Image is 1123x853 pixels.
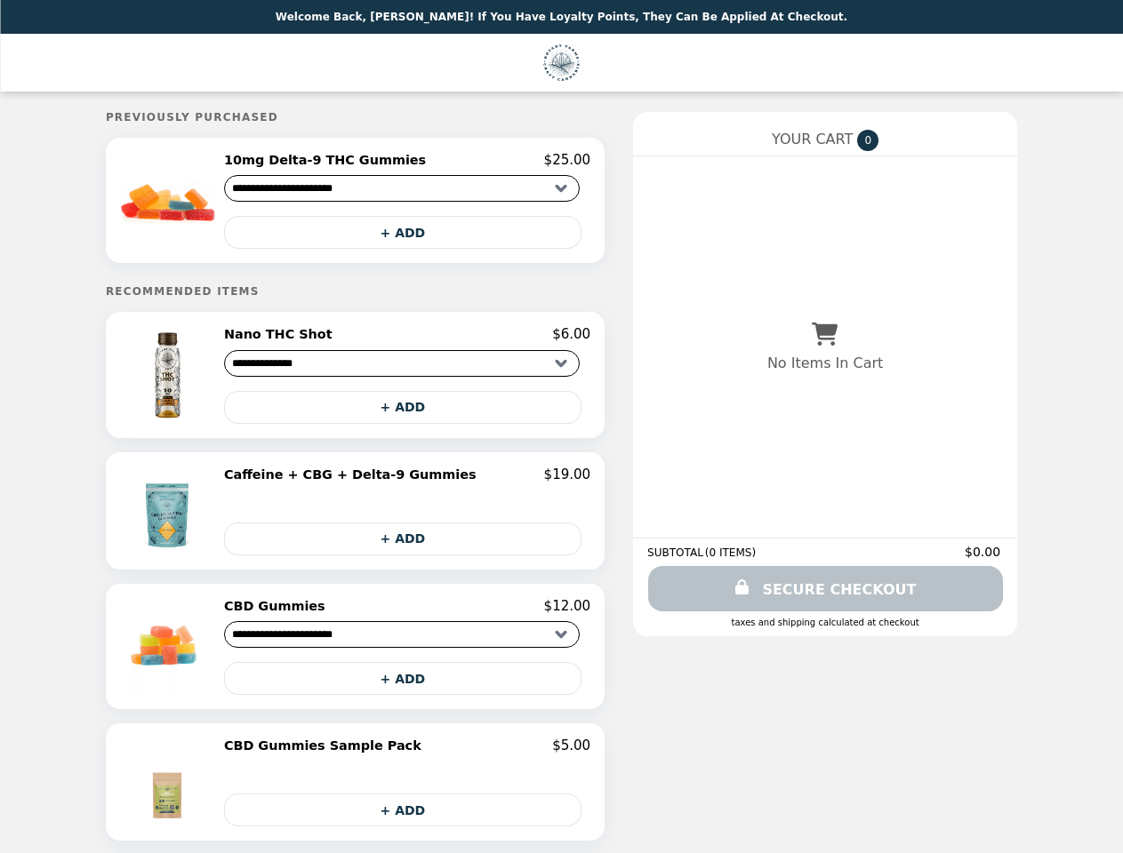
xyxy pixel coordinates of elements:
[224,216,582,249] button: + ADD
[276,11,847,23] p: Welcome Back, [PERSON_NAME]! If you have Loyalty Points, they can be applied at checkout.
[857,130,878,151] span: 0
[224,350,580,377] select: Select a product variant
[544,466,591,482] p: $19.00
[119,152,221,249] img: 10mg Delta-9 THC Gummies
[106,285,605,298] h5: Recommended Items
[767,355,883,371] p: No Items In Cart
[224,737,429,753] h2: CBD Gummies Sample Pack
[123,737,216,826] img: CBD Gummies Sample Pack
[544,152,591,168] p: $25.00
[647,546,705,559] span: SUBTOTAL
[224,793,582,826] button: + ADD
[224,326,340,342] h2: Nano THC Shot
[123,466,216,555] img: Caffeine + CBG + Delta-9 Gummies
[705,546,756,559] span: ( 0 ITEMS )
[224,598,333,614] h2: CBD Gummies
[224,522,582,555] button: + ADD
[224,175,580,202] select: Select a product variant
[224,466,484,482] h2: Caffeine + CBG + Delta-9 Gummies
[224,391,582,424] button: + ADD
[224,662,582,695] button: + ADD
[552,737,590,753] p: $5.00
[224,621,580,648] select: Select a product variant
[647,618,1003,627] div: Taxes and Shipping calculated at checkout
[119,326,221,423] img: Nano THC Shot
[119,598,221,695] img: CBD Gummies
[544,598,591,614] p: $12.00
[552,326,590,342] p: $6.00
[965,545,1003,559] span: $0.00
[543,44,580,81] img: Brand Logo
[224,152,433,168] h2: 10mg Delta-9 THC Gummies
[772,131,853,147] span: YOUR CART
[106,111,605,124] h5: Previously Purchased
